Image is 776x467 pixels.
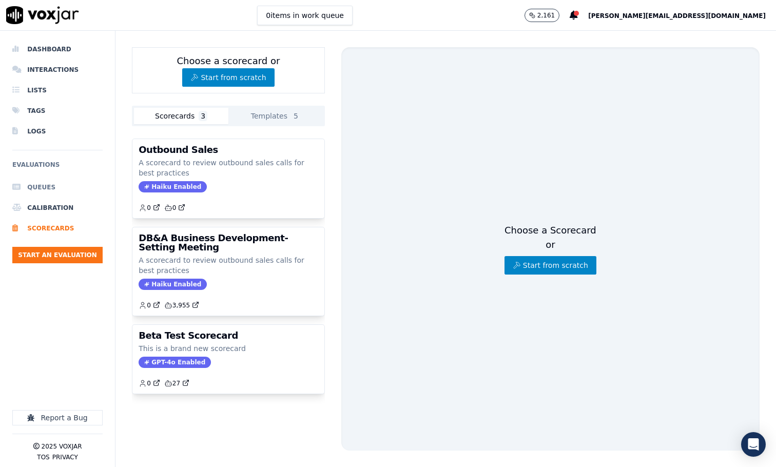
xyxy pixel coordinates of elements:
a: Queues [12,177,103,198]
button: Privacy [52,453,78,461]
div: Choose a Scorecard or [505,223,596,275]
button: TOS [37,453,49,461]
a: Logs [12,121,103,142]
h3: Outbound Sales [139,145,318,154]
span: 5 [292,111,300,121]
span: [PERSON_NAME][EMAIL_ADDRESS][DOMAIN_NAME] [588,12,766,20]
button: Scorecards [134,108,228,124]
h3: Beta Test Scorecard [139,331,318,340]
p: A scorecard to review outbound sales calls for best practices [139,255,318,276]
p: 2025 Voxjar [42,442,82,451]
button: 0items in work queue [257,6,353,25]
a: Dashboard [12,39,103,60]
button: Templates [228,108,323,124]
button: 0 [139,204,164,212]
a: Tags [12,101,103,121]
a: Interactions [12,60,103,80]
h3: DB&A Business Development- Setting Meeting [139,233,318,252]
button: [PERSON_NAME][EMAIL_ADDRESS][DOMAIN_NAME] [588,9,776,22]
button: Start from scratch [505,256,596,275]
p: 2,161 [537,11,555,20]
h6: Evaluations [12,159,103,177]
a: 0 [139,204,160,212]
button: 2,161 [525,9,559,22]
button: 0 [139,379,164,387]
img: voxjar logo [6,6,79,24]
a: Scorecards [12,218,103,239]
a: 0 [139,379,160,387]
span: GPT-4o Enabled [139,357,211,368]
a: 0 [164,204,186,212]
button: Report a Bug [12,410,103,425]
a: Lists [12,80,103,101]
a: 27 [164,379,189,387]
a: 3,955 [164,301,199,309]
span: Haiku Enabled [139,279,207,290]
p: A scorecard to review outbound sales calls for best practices [139,158,318,178]
span: 3 [199,111,207,121]
button: 2,161 [525,9,570,22]
button: Start an Evaluation [12,247,103,263]
p: This is a brand new scorecard [139,343,318,354]
span: Haiku Enabled [139,181,207,192]
div: Open Intercom Messenger [741,432,766,457]
button: 0 [139,301,164,309]
a: Calibration [12,198,103,218]
a: 0 [139,301,160,309]
div: Choose a scorecard or [132,47,325,93]
button: Start from scratch [182,68,274,87]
